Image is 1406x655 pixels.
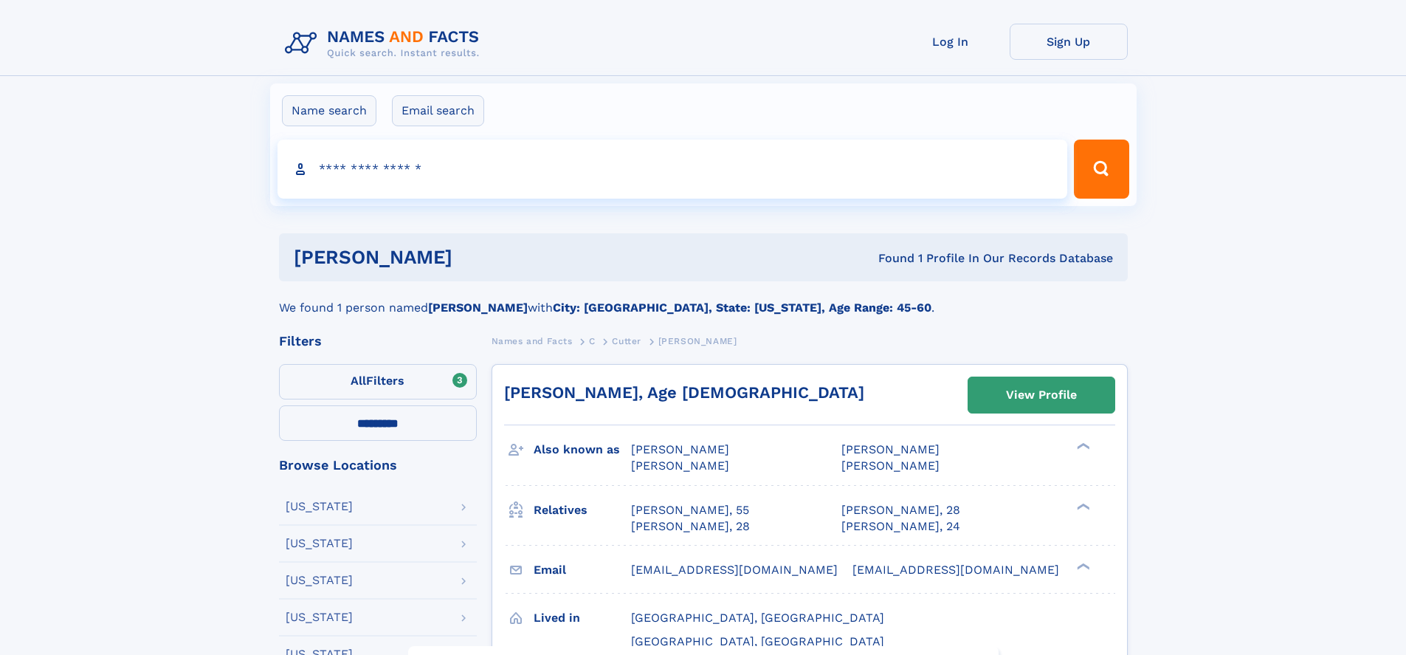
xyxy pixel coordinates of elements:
[1074,140,1128,199] button: Search Button
[279,24,492,64] img: Logo Names and Facts
[852,563,1059,577] span: [EMAIL_ADDRESS][DOMAIN_NAME]
[1073,501,1091,511] div: ❯
[428,301,528,315] b: [PERSON_NAME]
[631,611,884,625] span: [GEOGRAPHIC_DATA], [GEOGRAPHIC_DATA]
[279,281,1128,317] div: We found 1 person named with .
[631,459,729,473] span: [PERSON_NAME]
[392,95,484,126] label: Email search
[631,442,729,456] span: [PERSON_NAME]
[631,502,749,518] a: [PERSON_NAME], 55
[351,374,366,388] span: All
[534,437,631,462] h3: Also known as
[294,248,666,267] h1: [PERSON_NAME]
[286,501,353,512] div: [US_STATE]
[589,332,596,350] a: C
[631,634,884,648] span: [GEOGRAPHIC_DATA], [GEOGRAPHIC_DATA]
[1010,24,1128,60] a: Sign Up
[279,335,477,348] div: Filters
[553,301,931,315] b: City: [GEOGRAPHIC_DATA], State: [US_STATE], Age Range: 45-60
[665,250,1113,267] div: Found 1 Profile In Our Records Database
[658,336,737,346] span: [PERSON_NAME]
[286,538,353,549] div: [US_STATE]
[534,558,631,583] h3: Email
[631,518,750,535] a: [PERSON_NAME], 28
[534,498,631,523] h3: Relatives
[841,518,960,535] a: [PERSON_NAME], 24
[1006,378,1077,412] div: View Profile
[589,336,596,346] span: C
[841,502,960,518] a: [PERSON_NAME], 28
[492,332,573,350] a: Names and Facts
[534,606,631,631] h3: Lived in
[286,575,353,586] div: [US_STATE]
[279,364,477,399] label: Filters
[282,95,376,126] label: Name search
[892,24,1010,60] a: Log In
[612,336,641,346] span: Cutter
[504,383,864,402] a: [PERSON_NAME], Age [DEMOGRAPHIC_DATA]
[1073,561,1091,571] div: ❯
[612,332,641,350] a: Cutter
[286,611,353,623] div: [US_STATE]
[279,459,477,472] div: Browse Locations
[841,459,940,473] span: [PERSON_NAME]
[1073,442,1091,451] div: ❯
[968,377,1114,413] a: View Profile
[841,442,940,456] span: [PERSON_NAME]
[631,563,838,577] span: [EMAIL_ADDRESS][DOMAIN_NAME]
[278,140,1068,199] input: search input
